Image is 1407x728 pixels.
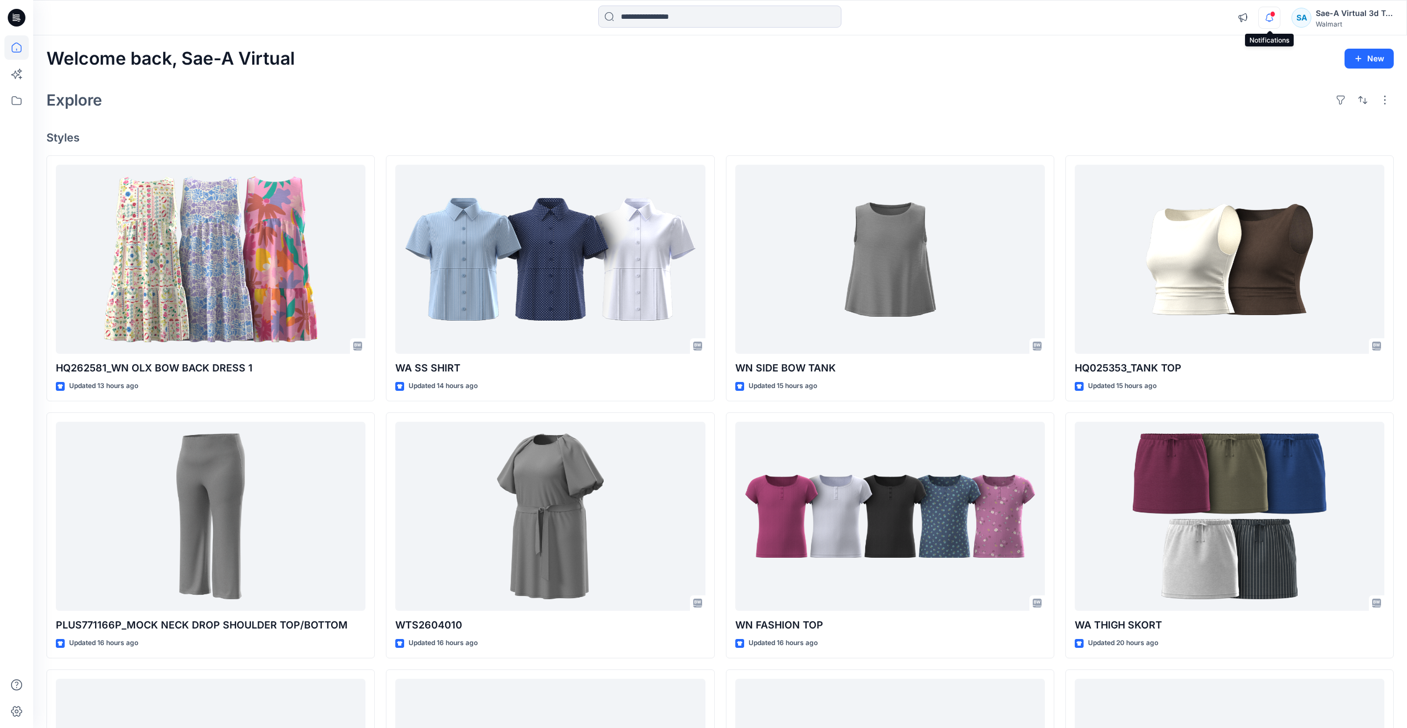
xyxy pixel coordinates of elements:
p: Updated 14 hours ago [409,380,478,392]
h2: Explore [46,91,102,109]
p: WN SIDE BOW TANK [735,360,1045,376]
a: HQ025353_TANK TOP [1075,165,1384,354]
a: WN SIDE BOW TANK [735,165,1045,354]
p: WTS2604010 [395,617,705,633]
p: WA SS SHIRT [395,360,705,376]
p: Updated 16 hours ago [749,637,818,649]
a: HQ262581_WN OLX BOW BACK DRESS 1 [56,165,365,354]
p: Updated 15 hours ago [749,380,817,392]
p: Updated 13 hours ago [69,380,138,392]
a: WN FASHION TOP [735,422,1045,611]
button: New [1345,49,1394,69]
p: Updated 15 hours ago [1088,380,1157,392]
p: WA THIGH SKORT [1075,617,1384,633]
a: WTS2604010 [395,422,705,611]
a: WA SS SHIRT [395,165,705,354]
a: WA THIGH SKORT [1075,422,1384,611]
p: WN FASHION TOP [735,617,1045,633]
p: HQ025353_TANK TOP [1075,360,1384,376]
p: Updated 20 hours ago [1088,637,1158,649]
p: Updated 16 hours ago [409,637,478,649]
div: SA [1291,8,1311,28]
p: Updated 16 hours ago [69,637,138,649]
a: PLUS771166P_MOCK NECK DROP SHOULDER TOP/BOTTOM [56,422,365,611]
p: HQ262581_WN OLX BOW BACK DRESS 1 [56,360,365,376]
p: PLUS771166P_MOCK NECK DROP SHOULDER TOP/BOTTOM [56,617,365,633]
h2: Welcome back, Sae-A Virtual [46,49,295,69]
div: Walmart [1316,20,1393,28]
div: Sae-A Virtual 3d Team [1316,7,1393,20]
h4: Styles [46,131,1394,144]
